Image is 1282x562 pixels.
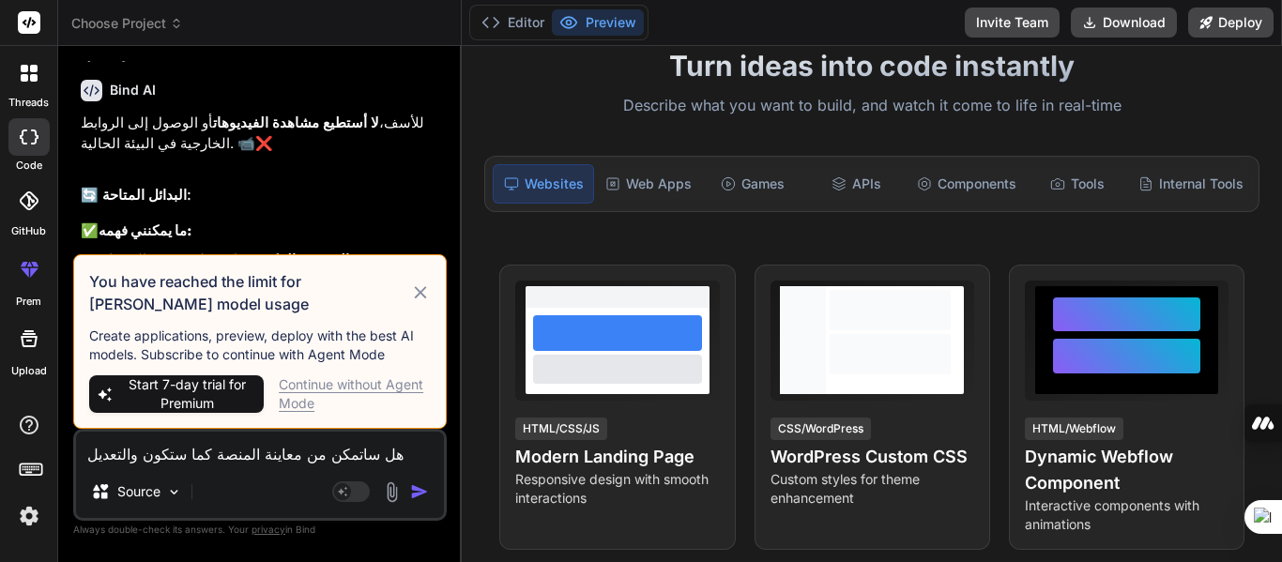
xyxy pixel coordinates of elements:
[248,251,349,268] strong: النصوص المكتوبة
[473,94,1271,118] p: Describe what you want to build, and watch it come to life in real-time
[252,524,285,535] span: privacy
[13,500,45,532] img: settings
[279,375,431,413] div: Continue without Agent Mode
[703,164,802,204] div: Games
[771,470,974,508] p: Custom styles for theme enhancement
[11,363,47,379] label: Upload
[965,8,1060,38] button: Invite Team
[81,185,443,206] h2: 🔄 البدائل المتاحة:
[909,164,1024,204] div: Components
[8,95,49,111] label: threads
[213,114,379,131] strong: لا أستطيع مشاهدة الفيديوهات
[493,164,594,204] div: Websites
[473,49,1271,83] h1: Turn ideas into code instantly
[515,444,719,470] h4: Modern Landing Page
[71,14,183,33] span: Choose Project
[474,9,552,36] button: Editor
[1025,444,1229,496] h4: Dynamic Webflow Component
[81,113,443,155] p: للأسف، أو الوصول إلى الروابط الخارجية في البيئة الحالية. 📹❌
[89,270,410,315] h3: You have reached the limit for [PERSON_NAME] model usage
[1188,8,1274,38] button: Deploy
[771,418,871,440] div: CSS/WordPress
[110,81,156,99] h6: Bind AI
[73,521,447,539] p: Always double-check its answers. Your in Bind
[16,294,41,310] label: prem
[1071,8,1177,38] button: Download
[598,164,699,204] div: Web Apps
[11,223,46,239] label: GitHub
[89,327,431,364] p: Create applications, preview, deploy with the best AI models. Subscribe to continue with Agent Mode
[1028,164,1127,204] div: Tools
[1025,418,1123,440] div: HTML/Webflow
[515,470,719,508] p: Responsive design with smooth interactions
[89,375,264,413] button: Start 7-day trial for Premium
[117,482,160,501] p: Source
[81,220,443,242] h3: ✅
[1025,496,1229,534] p: Interactive components with animations
[515,418,607,440] div: HTML/CSS/JS
[166,484,182,500] img: Pick Models
[96,250,443,271] li: - اكتب لي وصف الخدمات
[76,432,444,465] textarea: هل ساتمكن من معاينة المنصة كما ستكون والتعديل عليها
[99,221,192,239] strong: ما يمكنني فهمه:
[1131,164,1251,204] div: Internal Tools
[552,9,644,36] button: Preview
[381,481,403,503] img: attachment
[410,482,429,501] img: icon
[16,158,42,174] label: code
[806,164,906,204] div: APIs
[118,375,256,413] span: Start 7-day trial for Premium
[771,444,974,470] h4: WordPress Custom CSS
